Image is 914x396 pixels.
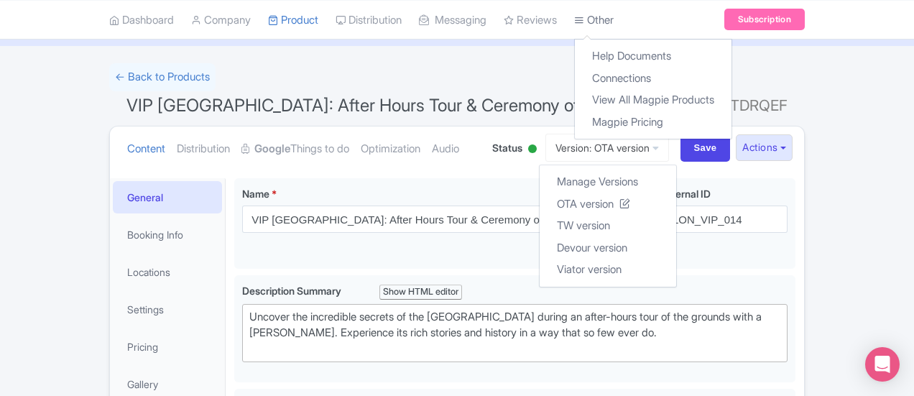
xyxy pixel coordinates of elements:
[241,126,349,172] a: GoogleThings to do
[540,215,676,237] a: TW version
[575,89,731,111] a: View All Magpie Products
[113,256,222,288] a: Locations
[254,141,290,157] strong: Google
[109,63,216,91] a: ← Back to Products
[540,236,676,259] a: Devour version
[113,331,222,363] a: Pricing
[540,259,676,281] a: Viator version
[249,309,780,358] div: Uncover the incredible secrets of the [GEOGRAPHIC_DATA] during an after-hours tour of the grounds...
[242,285,343,297] span: Description Summary
[379,285,462,300] div: Show HTML editor
[492,140,522,155] span: Status
[703,91,788,120] span: ID# TDRQEF
[242,188,269,200] span: Name
[113,218,222,251] a: Booking Info
[432,126,459,172] a: Audio
[724,9,805,30] a: Subscription
[127,126,165,172] a: Content
[865,347,900,382] div: Open Intercom Messenger
[177,126,230,172] a: Distribution
[126,95,650,116] span: VIP [GEOGRAPHIC_DATA]: After Hours Tour & Ceremony of the Keys
[575,67,731,89] a: Connections
[575,45,731,68] a: Help Documents
[113,181,222,213] a: General
[663,188,711,200] span: Internal ID
[361,126,420,172] a: Optimization
[545,134,669,162] a: Version: OTA version
[736,134,793,161] button: Actions
[680,134,731,162] input: Save
[540,171,676,193] a: Manage Versions
[525,139,540,161] div: Active
[575,111,731,133] a: Magpie Pricing
[540,193,676,215] a: OTA version
[113,293,222,326] a: Settings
